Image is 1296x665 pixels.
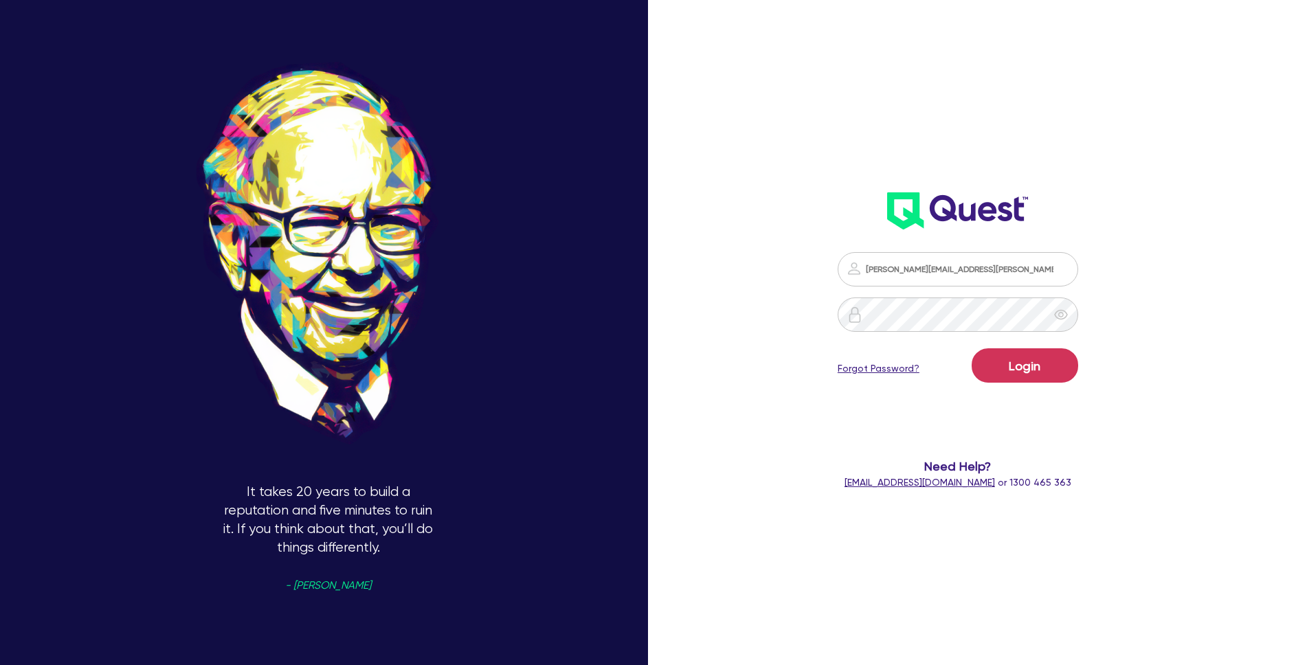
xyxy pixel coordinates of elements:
[845,477,1071,488] span: or 1300 465 363
[845,477,995,488] a: [EMAIL_ADDRESS][DOMAIN_NAME]
[838,361,919,376] a: Forgot Password?
[846,260,862,277] img: icon-password
[838,252,1078,286] input: Email address
[847,306,863,323] img: icon-password
[1054,308,1068,322] span: eye
[972,348,1078,383] button: Login
[887,192,1028,229] img: wH2k97JdezQIQAAAABJRU5ErkJggg==
[784,457,1131,475] span: Need Help?
[285,581,371,591] span: - [PERSON_NAME]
